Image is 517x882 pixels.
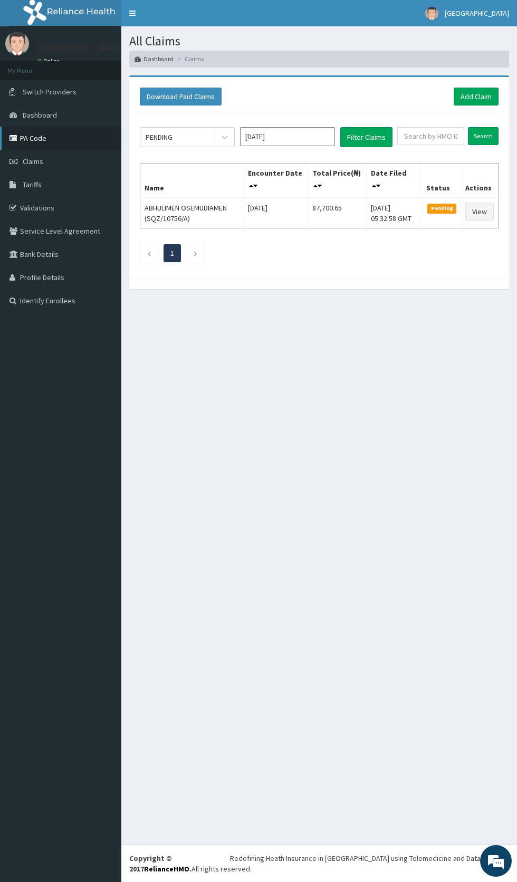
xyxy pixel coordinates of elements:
[397,127,464,145] input: Search by HMO ID
[340,127,392,147] button: Filter Claims
[425,7,438,20] img: User Image
[23,110,57,120] span: Dashboard
[140,88,222,106] button: Download Paid Claims
[140,163,244,198] th: Name
[147,248,151,258] a: Previous page
[445,8,509,18] span: [GEOGRAPHIC_DATA]
[23,87,76,97] span: Switch Providers
[37,43,124,52] p: [GEOGRAPHIC_DATA]
[144,864,189,874] a: RelianceHMO
[243,163,308,198] th: Encounter Date
[121,845,517,882] footer: All rights reserved.
[243,198,308,228] td: [DATE]
[427,204,456,213] span: Pending
[175,54,204,63] li: Claims
[454,88,499,106] a: Add Claim
[367,198,422,228] td: [DATE] 05:32:58 GMT
[129,34,509,48] h1: All Claims
[135,54,174,63] a: Dashboard
[129,854,192,874] strong: Copyright © 2017 .
[367,163,422,198] th: Date Filed
[140,198,244,228] td: ABHULIMEN OSEMUDIAMEN (SQZ/10756/A)
[23,157,43,166] span: Claims
[461,163,498,198] th: Actions
[308,163,367,198] th: Total Price(₦)
[465,203,494,220] a: View
[170,248,174,258] a: Page 1 is your current page
[240,127,335,146] input: Select Month and Year
[193,248,198,258] a: Next page
[468,127,499,145] input: Search
[308,198,367,228] td: 87,700.65
[37,57,62,65] a: Online
[230,853,509,864] div: Redefining Heath Insurance in [GEOGRAPHIC_DATA] using Telemedicine and Data Science!
[23,180,42,189] span: Tariffs
[146,132,173,142] div: PENDING
[5,32,29,55] img: User Image
[422,163,461,198] th: Status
